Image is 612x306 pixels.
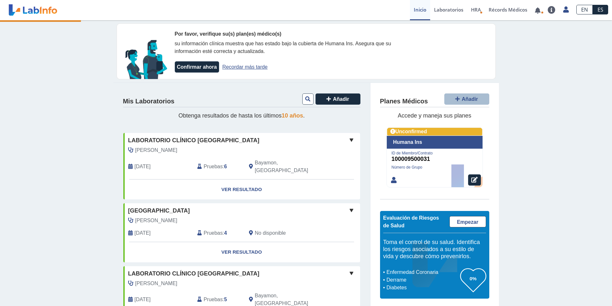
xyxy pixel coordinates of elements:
span: [GEOGRAPHIC_DATA] [128,206,190,215]
span: Ramos Rivera, Vidal [135,146,177,154]
span: Pruebas [204,163,223,170]
a: Ver Resultado [123,179,360,200]
span: Pruebas [204,296,223,303]
h4: Planes Médicos [380,98,428,105]
span: 2025-06-03 [135,229,151,237]
span: 10 años [282,112,303,119]
b: 5 [224,297,227,302]
span: Obtenga resultados de hasta los últimos . [178,112,305,119]
b: 4 [224,230,227,236]
span: su información clínica muestra que has estado bajo la cubierta de Humana Ins. Asegura que su info... [175,41,391,54]
a: EN [576,5,593,14]
span: Evaluación de Riesgos de Salud [383,215,439,228]
a: Ver Resultado [123,242,360,262]
span: No disponible [255,229,286,237]
span: Añadir [333,96,349,102]
button: Añadir [315,93,360,105]
a: Empezar [449,216,486,227]
button: Añadir [444,93,489,105]
button: Confirmar ahora [175,61,219,73]
span: Laboratorio Clínico [GEOGRAPHIC_DATA] [128,136,260,145]
span: Pruebas [204,229,223,237]
span: Empezar [457,219,478,225]
a: Recordar más tarde [222,64,268,70]
span: 2024-05-29 [135,296,151,303]
span: HRA [471,6,481,13]
span: Marin De Gracia, Jesus [135,217,177,224]
div: Por favor, verifique su(s) plan(es) médico(s) [175,30,403,38]
span: Laboratorio Clínico [GEOGRAPHIC_DATA] [128,269,260,278]
li: Enfermedad Coronaria [385,268,460,276]
a: ES [593,5,608,14]
span: Añadir [462,96,478,102]
span: Ramos Rivera, Vidal [135,280,177,287]
h5: Toma el control de su salud. Identifica los riesgos asociados a su estilo de vida y descubre cómo... [383,239,486,260]
div: : [192,229,244,237]
li: Diabetes [385,284,460,292]
div: : [192,159,244,174]
iframe: Help widget launcher [555,281,605,299]
b: 6 [224,164,227,169]
h3: 0% [460,275,486,283]
span: Bayamon, PR [255,159,326,174]
li: Derrame [385,276,460,284]
h4: Mis Laboratorios [123,98,174,105]
span: 2025-10-10 [135,163,151,170]
span: Accede y maneja sus planes [398,112,471,119]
